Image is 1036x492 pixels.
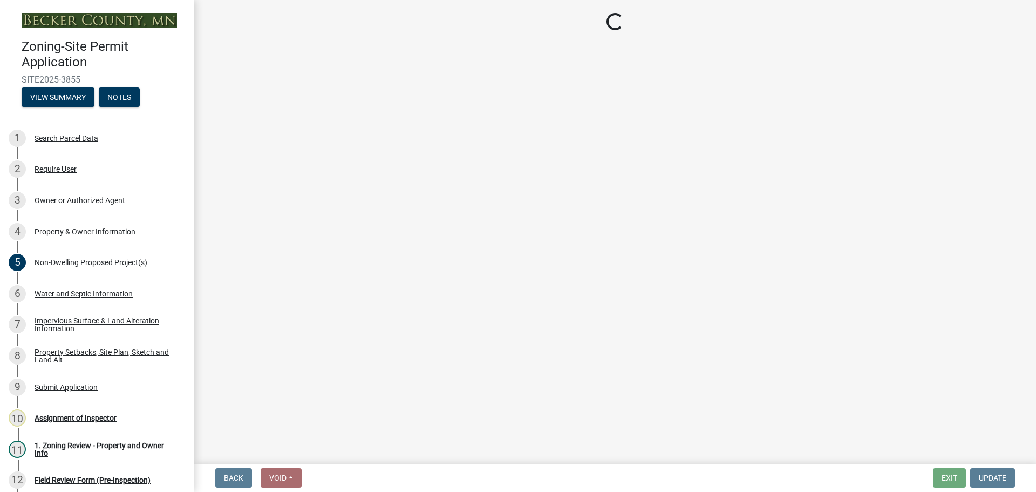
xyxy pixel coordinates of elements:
div: 7 [9,316,26,333]
div: Search Parcel Data [35,134,98,142]
img: Becker County, Minnesota [22,13,177,28]
button: Void [261,468,302,488]
div: Assignment of Inspector [35,414,117,422]
button: Update [970,468,1015,488]
div: 12 [9,471,26,489]
button: Back [215,468,252,488]
div: Impervious Surface & Land Alteration Information [35,317,177,332]
div: 1 [9,130,26,147]
wm-modal-confirm: Notes [99,93,140,102]
div: 5 [9,254,26,271]
div: 11 [9,441,26,458]
div: Property & Owner Information [35,228,135,235]
button: View Summary [22,87,94,107]
span: Update [979,474,1006,482]
div: 8 [9,347,26,365]
div: Submit Application [35,383,98,391]
div: 6 [9,285,26,302]
button: Notes [99,87,140,107]
wm-modal-confirm: Summary [22,93,94,102]
button: Exit [933,468,966,488]
h4: Zoning-Site Permit Application [22,39,186,70]
div: Require User [35,165,77,173]
span: Back [224,474,243,482]
div: Property Setbacks, Site Plan, Sketch and Land Alt [35,348,177,363]
div: 2 [9,160,26,178]
div: 4 [9,223,26,240]
div: 10 [9,409,26,427]
div: Non-Dwelling Proposed Project(s) [35,259,147,266]
div: Water and Septic Information [35,290,133,298]
div: Owner or Authorized Agent [35,197,125,204]
span: SITE2025-3855 [22,75,173,85]
div: 9 [9,379,26,396]
div: 3 [9,192,26,209]
div: 1. Zoning Review - Property and Owner Info [35,442,177,457]
span: Void [269,474,287,482]
div: Field Review Form (Pre-Inspection) [35,476,151,484]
